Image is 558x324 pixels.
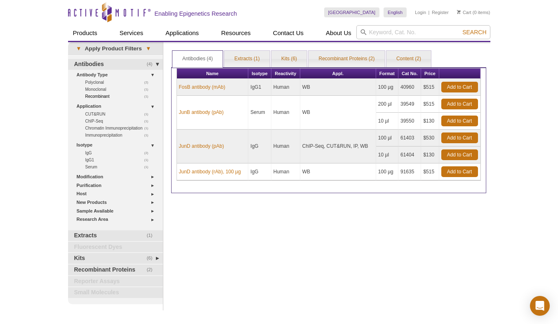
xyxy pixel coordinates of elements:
[398,163,421,180] td: 91635
[144,125,153,132] span: (1)
[530,296,550,316] div: Open Intercom Messenger
[144,149,153,156] span: (2)
[144,132,153,139] span: (1)
[144,163,153,170] span: (1)
[179,109,224,116] a: JunB antibody (pAb)
[421,69,439,79] th: Price
[356,25,490,39] input: Keyword, Cat. No.
[147,230,157,241] span: (1)
[85,111,153,118] a: (1)CUT&RUN
[398,96,421,113] td: 39549
[398,69,421,79] th: Cat No.
[160,25,204,41] a: Applications
[300,96,376,130] td: WB
[142,45,155,52] span: ▾
[68,25,102,41] a: Products
[398,147,421,163] td: 61404
[376,113,398,130] td: 10 µl
[147,253,157,264] span: (6)
[68,265,163,275] a: (2)Recombinant Proteins
[415,9,426,15] a: Login
[441,99,478,109] a: Add to Cart
[376,130,398,147] td: 100 µl
[147,265,157,275] span: (2)
[144,111,153,118] span: (1)
[172,51,223,67] a: Antibodies (4)
[179,168,241,175] a: JunD antibody (rAb), 100 µg
[144,156,153,163] span: (1)
[216,25,256,41] a: Resources
[85,118,153,125] a: (1)ChIP-Seq
[324,7,380,17] a: [GEOGRAPHIC_DATA]
[85,93,153,100] a: (1)Recombinant
[77,141,158,149] a: Isotype
[421,147,439,163] td: $130
[68,59,163,70] a: (4)Antibodies
[300,79,376,96] td: WB
[72,45,85,52] span: ▾
[85,132,153,139] a: (1)Immunoprecipitation
[386,51,431,67] a: Content (2)
[85,149,153,156] a: (2)IgG
[144,93,153,100] span: (1)
[179,83,226,91] a: FosB antibody (mAb)
[300,163,376,180] td: WB
[376,79,398,96] td: 100 µg
[441,149,478,160] a: Add to Cart
[85,86,153,93] a: (1)Monoclonal
[421,96,439,113] td: $515
[457,7,490,17] li: (0 items)
[321,25,356,41] a: About Us
[144,86,153,93] span: (1)
[429,7,430,17] li: |
[177,69,249,79] th: Name
[155,10,237,17] h2: Enabling Epigenetics Research
[85,125,153,132] a: (1)Chromatin Immunoprecipitation
[462,29,486,35] span: Search
[384,7,407,17] a: English
[248,130,271,163] td: IgG
[77,71,158,79] a: Antibody Type
[271,69,300,79] th: Reactivity
[376,147,398,163] td: 10 µl
[85,156,153,163] a: (1)IgG1
[77,198,158,207] a: New Products
[421,163,439,180] td: $515
[248,163,271,180] td: IgG
[376,163,398,180] td: 100 µg
[441,166,478,177] a: Add to Cart
[248,69,271,79] th: Isotype
[248,96,271,130] td: Serum
[115,25,148,41] a: Services
[398,79,421,96] td: 40960
[144,79,153,86] span: (2)
[224,51,269,67] a: Extracts (1)
[77,181,158,190] a: Purification
[68,276,163,287] a: Reporter Assays
[85,79,153,86] a: (2)Polyclonal
[421,130,439,147] td: $530
[268,25,308,41] a: Contact Us
[432,9,449,15] a: Register
[441,82,478,92] a: Add to Cart
[144,118,153,125] span: (1)
[300,69,376,79] th: Appl.
[271,163,300,180] td: Human
[398,113,421,130] td: 39550
[68,287,163,298] a: Small Molecules
[300,130,376,163] td: ChIP-Seq, CUT&RUN, IP, WB
[271,96,300,130] td: Human
[68,253,163,264] a: (6)Kits
[179,142,224,150] a: JunD antibody (pAb)
[421,79,439,96] td: $515
[271,51,307,67] a: Kits (6)
[85,163,153,170] a: (1)Serum
[460,28,489,36] button: Search
[248,79,271,96] td: IgG1
[376,69,398,79] th: Format
[421,113,439,130] td: $130
[147,59,157,70] span: (4)
[457,9,471,15] a: Cart
[68,242,163,253] a: Fluorescent Dyes
[271,79,300,96] td: Human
